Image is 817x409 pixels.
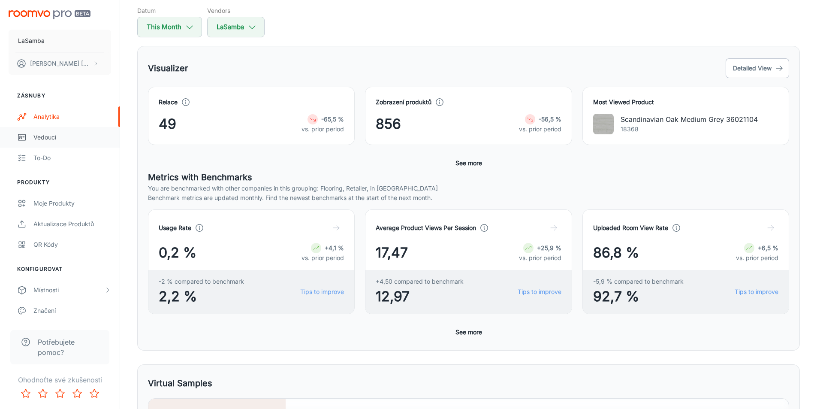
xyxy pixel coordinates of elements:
[452,324,485,340] button: See more
[621,114,758,124] p: Scandinavian Oak Medium Grey 36021104
[159,223,191,233] h4: Usage Rate
[452,155,485,171] button: See more
[38,337,99,357] span: Potřebujete pomoc?
[159,97,178,107] h4: Relace
[376,277,464,286] span: +4,50 compared to benchmark
[159,277,244,286] span: -2 % compared to benchmark
[376,97,431,107] h4: Zobrazení produktů
[539,115,561,123] strong: -56,5 %
[86,385,103,402] button: Rate 5 star
[9,10,90,19] img: Roomvo PRO Beta
[207,6,265,15] h5: Vendors
[33,306,111,315] div: Značení
[518,287,561,297] a: Tips to improve
[376,114,401,134] span: 856
[137,17,202,37] button: This Month
[519,253,561,263] p: vs. prior period
[537,244,561,251] strong: +25,9 %
[7,375,113,385] p: Ohodnoťte své zkušenosti
[593,97,778,107] h4: Most Viewed Product
[301,253,344,263] p: vs. prior period
[33,153,111,163] div: To-do
[159,114,176,134] span: 49
[376,242,408,263] span: 17,47
[726,58,789,78] button: Detailed View
[736,253,778,263] p: vs. prior period
[159,286,244,307] span: 2,2 %
[376,223,476,233] h4: Average Product Views Per Session
[321,115,344,123] strong: -65,5 %
[148,171,789,184] h5: Metrics with Benchmarks
[621,124,758,134] p: 18368
[207,17,265,37] button: LaSamba
[519,124,561,134] p: vs. prior period
[17,385,34,402] button: Rate 1 star
[30,59,90,68] p: [PERSON_NAME] [PERSON_NAME]
[33,112,111,121] div: Analytika
[148,184,789,193] p: You are benchmarked with other companies in this grouping: Flooring, Retailer, in [GEOGRAPHIC_DATA]
[735,287,778,297] a: Tips to improve
[33,240,111,249] div: QR kódy
[33,285,104,295] div: Místnosti
[593,223,668,233] h4: Uploaded Room View Rate
[148,193,789,203] p: Benchmark metrics are updated monthly. Find the newest benchmarks at the start of the next month.
[148,377,212,390] h5: Virtual Samples
[18,36,45,45] p: LaSamba
[9,30,111,52] button: LaSamba
[69,385,86,402] button: Rate 4 star
[33,199,111,208] div: Moje produkty
[593,286,684,307] span: 92,7 %
[300,287,344,297] a: Tips to improve
[593,114,614,134] img: Scandinavian Oak Medium Grey 36021104
[376,286,464,307] span: 12,97
[137,6,202,15] h5: Datum
[159,242,196,263] span: 0,2 %
[758,244,778,251] strong: +6,5 %
[9,52,111,75] button: [PERSON_NAME] [PERSON_NAME]
[33,133,111,142] div: Vedoucí
[301,124,344,134] p: vs. prior period
[148,62,188,75] h5: Visualizer
[51,385,69,402] button: Rate 3 star
[34,385,51,402] button: Rate 2 star
[593,242,639,263] span: 86,8 %
[33,219,111,229] div: Aktualizace produktů
[325,244,344,251] strong: +4,1 %
[593,277,684,286] span: -5,9 % compared to benchmark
